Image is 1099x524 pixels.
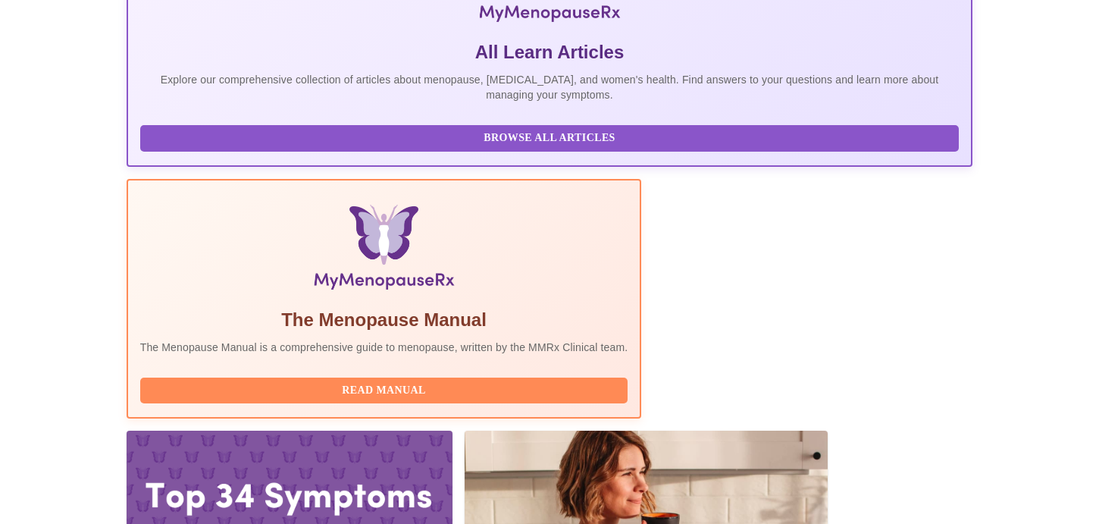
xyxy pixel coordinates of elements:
[140,340,628,355] p: The Menopause Manual is a comprehensive guide to menopause, written by the MMRx Clinical team.
[155,129,944,148] span: Browse All Articles
[140,125,960,152] button: Browse All Articles
[140,383,632,396] a: Read Manual
[140,308,628,332] h5: The Menopause Manual
[218,205,550,296] img: Menopause Manual
[140,378,628,404] button: Read Manual
[140,72,960,102] p: Explore our comprehensive collection of articles about menopause, [MEDICAL_DATA], and women's hea...
[155,381,613,400] span: Read Manual
[140,130,963,143] a: Browse All Articles
[140,40,960,64] h5: All Learn Articles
